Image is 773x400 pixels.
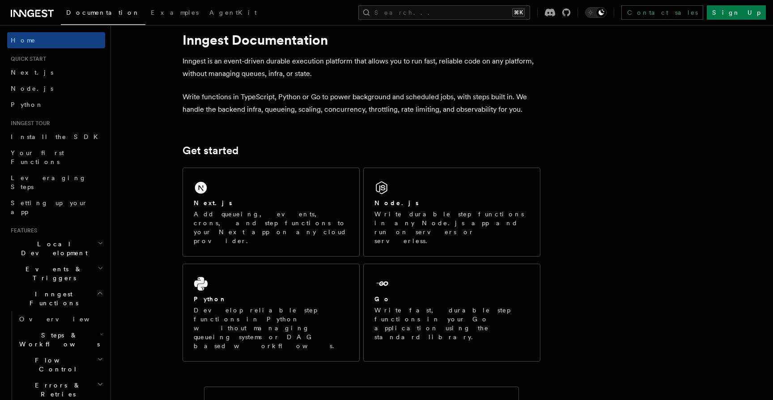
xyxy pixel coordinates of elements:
span: AgentKit [209,9,257,16]
a: AgentKit [204,3,262,24]
a: Next.jsAdd queueing, events, crons, and step functions to your Next app on any cloud provider. [183,168,360,257]
a: Documentation [61,3,145,25]
h1: Inngest Documentation [183,32,540,48]
span: Inngest Functions [7,290,97,307]
h2: Next.js [194,198,232,207]
a: Setting up your app [7,195,105,220]
h2: Go [374,295,391,303]
a: GoWrite fast, durable step functions in your Go application using the standard library. [363,264,540,362]
span: Flow Control [16,356,97,374]
p: Inngest is an event-driven durable execution platform that allows you to run fast, reliable code ... [183,55,540,80]
p: Develop reliable step functions in Python without managing queueing systems or DAG based workflows. [194,306,348,350]
a: Sign Up [707,5,766,20]
a: PythonDevelop reliable step functions in Python without managing queueing systems or DAG based wo... [183,264,360,362]
a: Contact sales [621,5,703,20]
a: Leveraging Steps [7,170,105,195]
span: Inngest tour [7,120,50,127]
button: Inngest Functions [7,286,105,311]
button: Toggle dark mode [585,7,607,18]
button: Flow Control [16,352,105,377]
span: Quick start [7,55,46,63]
span: Python [11,101,43,108]
span: Local Development [7,240,98,257]
h2: Python [194,295,227,303]
a: Node.jsWrite durable step functions in any Node.js app and run on servers or serverless. [363,168,540,257]
a: Overview [16,311,105,327]
a: Python [7,97,105,113]
p: Write durable step functions in any Node.js app and run on servers or serverless. [374,210,529,245]
span: Home [11,36,36,45]
a: Examples [145,3,204,24]
a: Get started [183,144,238,157]
span: Documentation [66,9,140,16]
p: Add queueing, events, crons, and step functions to your Next app on any cloud provider. [194,210,348,245]
button: Events & Triggers [7,261,105,286]
a: Home [7,32,105,48]
p: Write functions in TypeScript, Python or Go to power background and scheduled jobs, with steps bu... [183,91,540,116]
span: Events & Triggers [7,265,98,282]
a: Your first Functions [7,145,105,170]
span: Node.js [11,85,53,92]
span: Errors & Retries [16,381,97,399]
span: Overview [19,316,111,323]
span: Steps & Workflows [16,331,100,349]
kbd: ⌘K [512,8,525,17]
a: Next.js [7,64,105,80]
span: Leveraging Steps [11,174,86,190]
span: Setting up your app [11,199,88,215]
span: Next.js [11,69,53,76]
span: Install the SDK [11,133,103,140]
span: Examples [151,9,199,16]
h2: Node.js [374,198,419,207]
p: Write fast, durable step functions in your Go application using the standard library. [374,306,529,341]
button: Local Development [7,236,105,261]
a: Install the SDK [7,129,105,145]
span: Your first Functions [11,149,64,165]
button: Steps & Workflows [16,327,105,352]
span: Features [7,227,37,234]
a: Node.js [7,80,105,97]
button: Search...⌘K [358,5,530,20]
